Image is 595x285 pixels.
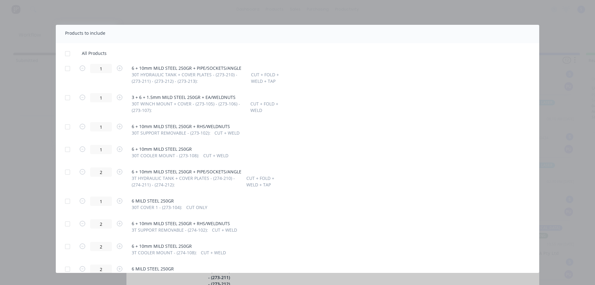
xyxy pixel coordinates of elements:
[132,265,205,272] span: 6 MILD STEEL 250GR
[132,94,287,100] span: 3 + 6 + 1.5mm MILD STEEL 250GR + EA/WELDNUTS
[132,227,208,233] span: 3T SUPPORT REMOVABLE - (274-102) :
[132,175,242,188] span: 3T HYDRAULIC TANK + COVER PLATES - (274-210) - (274-211) - (274-212) :
[82,50,111,56] span: All Products
[132,272,180,278] span: 3T COVER 7 - (274-117) :
[132,100,246,114] span: 30T WINCH MOUNT + COVER - (273-105) - (273-106) - (273-107) :
[132,168,287,175] span: 6 + 10mm MILD STEEL 250GR + PIPE/SOCKETS/ANGLE
[201,249,226,256] span: CUT + WELD
[132,152,199,159] span: 30T COOLER MOUNT - (273-108) :
[132,243,226,249] span: 6 + 10mm MILD STEEL 250GR
[132,198,207,204] span: 6 MILD STEEL 250GR
[246,175,287,188] span: CUT + FOLD + WELD + TAP
[251,71,287,84] span: CUT + FOLD + WELD + TAP
[132,204,182,211] span: 30T COVER 1 - (273-104) :
[132,123,240,130] span: 6 + 10mm MILD STEEL 250GR + RHS/WELDNUTS
[132,130,210,136] span: 30T SUPPORT REMOVABLE - (273-102) :
[212,227,237,233] span: CUT + WELD
[132,220,237,227] span: 6 + 10mm MILD STEEL 250GR + RHS/WELDNUTS
[250,100,287,114] span: CUT + FOLD + WELD
[65,30,105,36] span: Products to include
[184,272,205,278] span: CUT ONLY
[214,130,240,136] span: CUT + WELD
[132,146,228,152] span: 6 + 10mm MILD STEEL 250GR
[132,65,287,71] span: 6 + 10mm MILD STEEL 250GR + PIPE/SOCKETS/ANGLE
[203,152,228,159] span: CUT + WELD
[186,204,207,211] span: CUT ONLY
[132,249,197,256] span: 3T COOLER MOUNT - (274-108) :
[132,71,247,84] span: 30T HYDRAULIC TANK + COVER PLATES - (273-210) - (273-211) - (273-212) - (273-213) :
